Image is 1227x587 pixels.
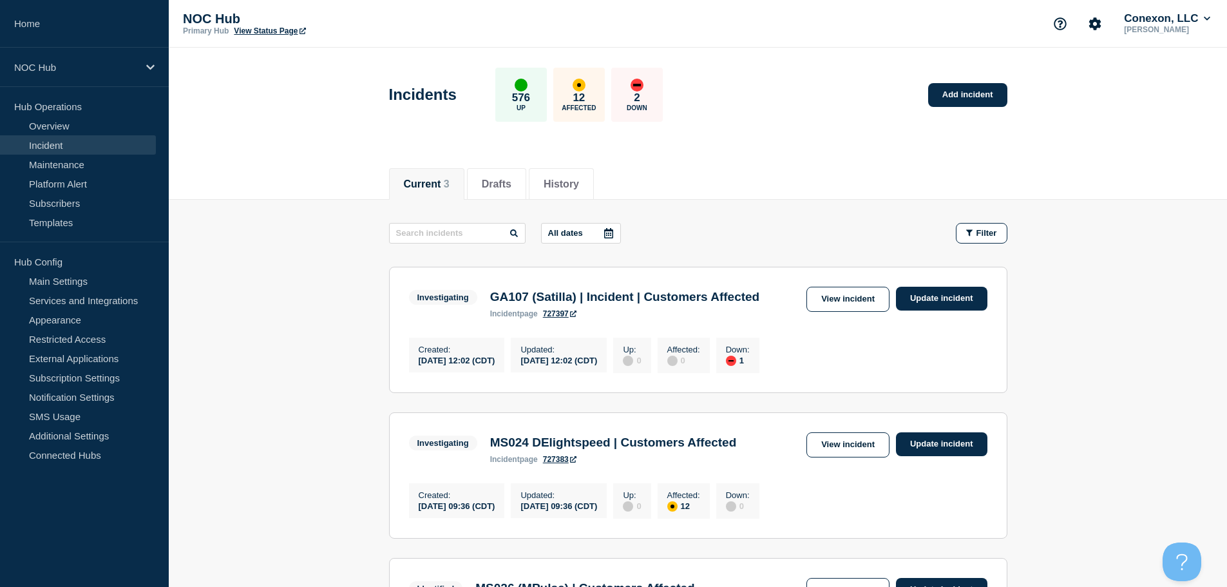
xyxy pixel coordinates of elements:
[667,345,700,354] p: Affected :
[667,500,700,512] div: 12
[419,354,495,365] div: [DATE] 12:02 (CDT)
[667,354,700,366] div: 0
[623,345,641,354] p: Up :
[956,223,1007,244] button: Filter
[543,309,576,318] a: 727397
[726,345,750,354] p: Down :
[419,500,495,511] div: [DATE] 09:36 (CDT)
[976,228,997,238] span: Filter
[667,501,678,512] div: affected
[634,91,640,104] p: 2
[806,432,889,457] a: View incident
[896,432,987,456] a: Update incident
[726,354,750,366] div: 1
[409,436,477,450] span: Investigating
[419,490,495,500] p: Created :
[183,26,229,35] p: Primary Hub
[896,287,987,311] a: Update incident
[623,490,641,500] p: Up :
[1081,10,1108,37] button: Account settings
[389,223,526,244] input: Search incidents
[520,354,597,365] div: [DATE] 12:02 (CDT)
[515,79,528,91] div: up
[541,223,621,244] button: All dates
[726,490,750,500] p: Down :
[482,178,511,190] button: Drafts
[517,104,526,111] p: Up
[573,79,585,91] div: affected
[183,12,441,26] p: NOC Hub
[490,290,760,304] h3: GA107 (Satilla) | Incident | Customers Affected
[444,178,450,189] span: 3
[1163,543,1201,581] iframe: Help Scout Beacon - Open
[667,490,700,500] p: Affected :
[806,287,889,312] a: View incident
[1121,25,1213,34] p: [PERSON_NAME]
[234,26,305,35] a: View Status Page
[548,228,583,238] p: All dates
[419,345,495,354] p: Created :
[543,455,576,464] a: 727383
[490,436,737,450] h3: MS024 DElightspeed | Customers Affected
[627,104,647,111] p: Down
[631,79,643,91] div: down
[726,356,736,366] div: down
[544,178,579,190] button: History
[667,356,678,366] div: disabled
[562,104,596,111] p: Affected
[1121,12,1213,25] button: Conexon, LLC
[409,290,477,305] span: Investigating
[389,86,457,104] h1: Incidents
[520,345,597,354] p: Updated :
[623,500,641,512] div: 0
[520,500,597,511] div: [DATE] 09:36 (CDT)
[1047,10,1074,37] button: Support
[404,178,450,190] button: Current 3
[520,490,597,500] p: Updated :
[490,455,538,464] p: page
[623,354,641,366] div: 0
[14,62,138,73] p: NOC Hub
[726,500,750,512] div: 0
[490,455,520,464] span: incident
[623,356,633,366] div: disabled
[512,91,530,104] p: 576
[726,501,736,512] div: disabled
[490,309,538,318] p: page
[623,501,633,512] div: disabled
[928,83,1007,107] a: Add incident
[573,91,585,104] p: 12
[490,309,520,318] span: incident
